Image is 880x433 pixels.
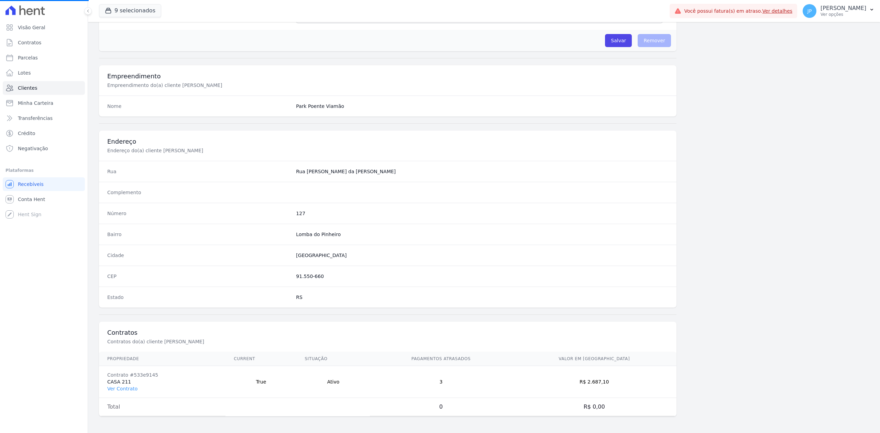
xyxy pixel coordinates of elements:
[107,82,338,89] p: Empreendimento do(a) cliente [PERSON_NAME]
[107,210,290,217] dt: Número
[99,4,161,17] button: 9 selecionados
[99,398,225,416] td: Total
[296,210,668,217] dd: 127
[3,96,85,110] a: Minha Carteira
[18,145,48,152] span: Negativação
[99,352,225,366] th: Propriedade
[296,168,668,175] dd: Rua [PERSON_NAME] da [PERSON_NAME]
[18,196,45,203] span: Conta Hent
[512,366,676,398] td: R$ 2.687,10
[821,12,866,17] p: Ver opções
[3,177,85,191] a: Recebíveis
[3,21,85,34] a: Visão Geral
[797,1,880,21] button: JP [PERSON_NAME] Ver opções
[107,168,290,175] dt: Rua
[3,142,85,155] a: Negativação
[107,137,668,146] h3: Endereço
[3,66,85,80] a: Lotes
[3,111,85,125] a: Transferências
[107,231,290,238] dt: Bairro
[3,81,85,95] a: Clientes
[512,352,676,366] th: Valor em [GEOGRAPHIC_DATA]
[807,9,812,13] span: JP
[99,366,225,398] td: CASA 211
[296,294,668,301] dd: RS
[762,8,793,14] a: Ver detalhes
[225,366,296,398] td: True
[107,294,290,301] dt: Estado
[107,386,137,391] a: Ver Contrato
[18,24,45,31] span: Visão Geral
[18,69,31,76] span: Lotes
[3,36,85,49] a: Contratos
[370,366,512,398] td: 3
[18,130,35,137] span: Crédito
[296,252,668,259] dd: [GEOGRAPHIC_DATA]
[18,39,41,46] span: Contratos
[18,100,53,107] span: Minha Carteira
[3,126,85,140] a: Crédito
[18,54,38,61] span: Parcelas
[296,103,668,110] dd: Park Poente Viamão
[638,34,671,47] span: Remover
[297,366,370,398] td: Ativo
[296,273,668,280] dd: 91.550-660
[107,329,668,337] h3: Contratos
[5,166,82,175] div: Plataformas
[107,147,338,154] p: Endereço do(a) cliente [PERSON_NAME]
[370,398,512,416] td: 0
[18,85,37,91] span: Clientes
[107,273,290,280] dt: CEP
[225,352,296,366] th: Current
[107,72,668,80] h3: Empreendimento
[684,8,792,15] span: Você possui fatura(s) em atraso.
[3,51,85,65] a: Parcelas
[107,189,290,196] dt: Complemento
[370,352,512,366] th: Pagamentos Atrasados
[18,181,44,188] span: Recebíveis
[821,5,866,12] p: [PERSON_NAME]
[3,192,85,206] a: Conta Hent
[107,252,290,259] dt: Cidade
[297,352,370,366] th: Situação
[512,398,676,416] td: R$ 0,00
[107,103,290,110] dt: Nome
[107,338,338,345] p: Contratos do(a) cliente [PERSON_NAME]
[605,34,632,47] input: Salvar
[107,371,217,378] div: Contrato #533e9145
[18,115,53,122] span: Transferências
[296,231,668,238] dd: Lomba do Pinheiro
